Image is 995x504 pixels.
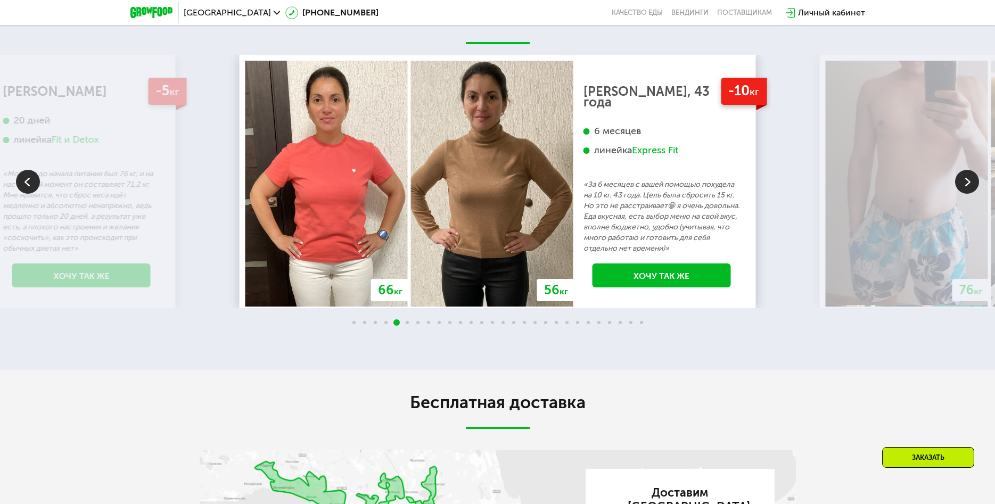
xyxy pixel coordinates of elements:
[798,6,865,19] div: Личный кабинет
[882,447,974,468] div: Заказать
[955,170,979,194] img: Slide right
[721,78,767,105] div: -10
[583,179,740,254] p: «За 6 месяцев с вашей помощью похудела на 10 кг. 43 года. Цель была сбросить 15 кг. Но это не рас...
[52,134,99,146] div: Fit и Detox
[612,9,663,17] a: Качество еды
[16,170,40,194] img: Slide left
[974,286,983,296] span: кг
[671,9,709,17] a: Вендинги
[583,144,740,156] div: линейка
[148,78,186,105] div: -5
[593,263,731,287] a: Хочу так же
[371,279,409,301] div: 66
[3,86,160,97] div: [PERSON_NAME]
[184,9,271,17] span: [GEOGRAPHIC_DATA]
[632,144,678,156] div: Express Fit
[537,279,575,301] div: 56
[583,86,740,108] div: [PERSON_NAME], 43 года
[560,286,568,296] span: кг
[285,6,379,19] a: [PHONE_NUMBER]
[3,169,160,254] p: «Мой вес до начала питания был 76 кг, и на настоящий момент он составляет 71,2 кг. Мне нравится, ...
[583,125,740,137] div: 6 месяцев
[169,86,179,98] span: кг
[952,279,990,301] div: 76
[200,392,796,413] h2: Бесплатная доставка
[12,263,151,287] a: Хочу так же
[394,286,402,296] span: кг
[3,114,160,127] div: 20 дней
[717,9,772,17] div: поставщикам
[3,134,160,146] div: линейка
[750,86,759,98] span: кг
